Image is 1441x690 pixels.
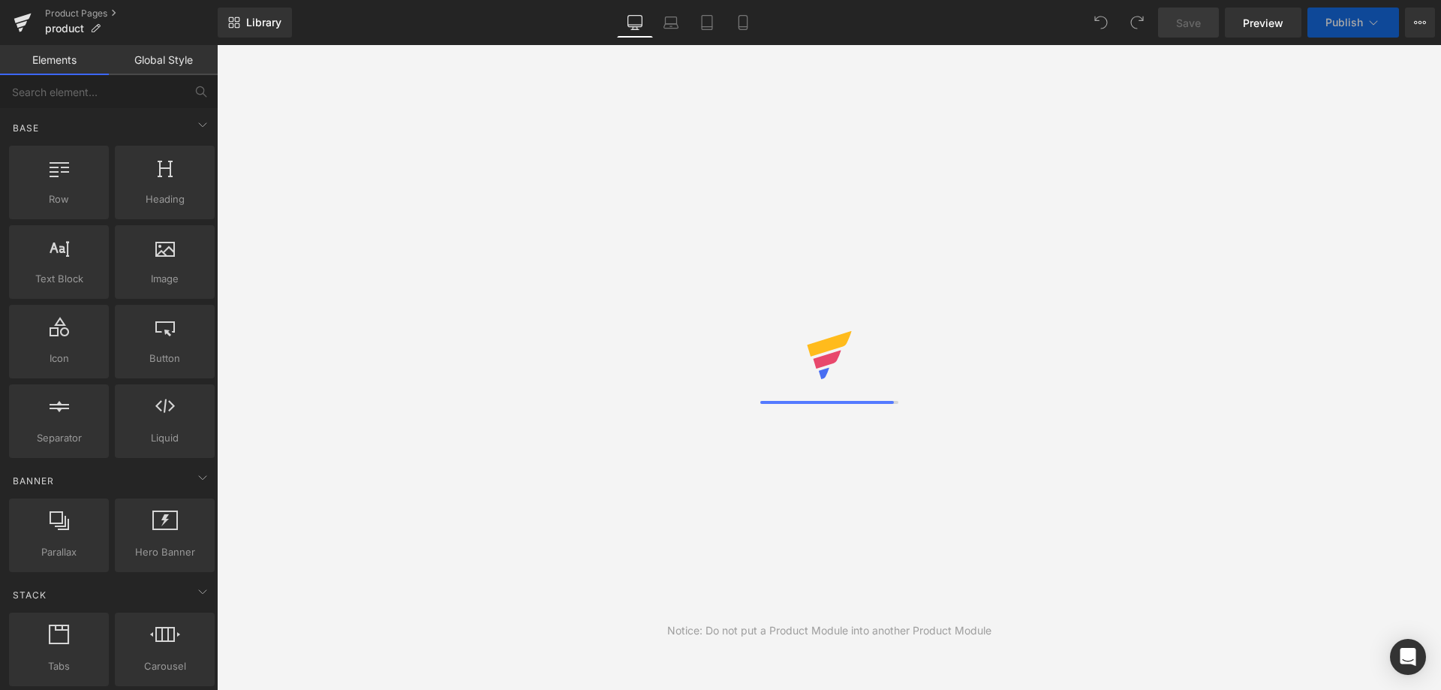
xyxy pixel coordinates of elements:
a: Tablet [689,8,725,38]
span: Banner [11,474,56,488]
a: Product Pages [45,8,218,20]
a: Laptop [653,8,689,38]
button: More [1405,8,1435,38]
span: Hero Banner [119,544,210,560]
span: Liquid [119,430,210,446]
span: Base [11,121,41,135]
span: Heading [119,191,210,207]
div: Notice: Do not put a Product Module into another Product Module [667,622,991,639]
a: Mobile [725,8,761,38]
a: Desktop [617,8,653,38]
button: Redo [1122,8,1152,38]
span: Separator [14,430,104,446]
span: Stack [11,588,48,602]
a: New Library [218,8,292,38]
span: Image [119,271,210,287]
span: Carousel [119,658,210,674]
span: Library [246,16,281,29]
span: Row [14,191,104,207]
span: Preview [1243,15,1283,31]
a: Preview [1225,8,1301,38]
span: Parallax [14,544,104,560]
span: Save [1176,15,1201,31]
span: Publish [1325,17,1363,29]
span: Button [119,351,210,366]
a: Global Style [109,45,218,75]
span: Icon [14,351,104,366]
button: Undo [1086,8,1116,38]
div: Open Intercom Messenger [1390,639,1426,675]
span: product [45,23,84,35]
button: Publish [1307,8,1399,38]
span: Tabs [14,658,104,674]
span: Text Block [14,271,104,287]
